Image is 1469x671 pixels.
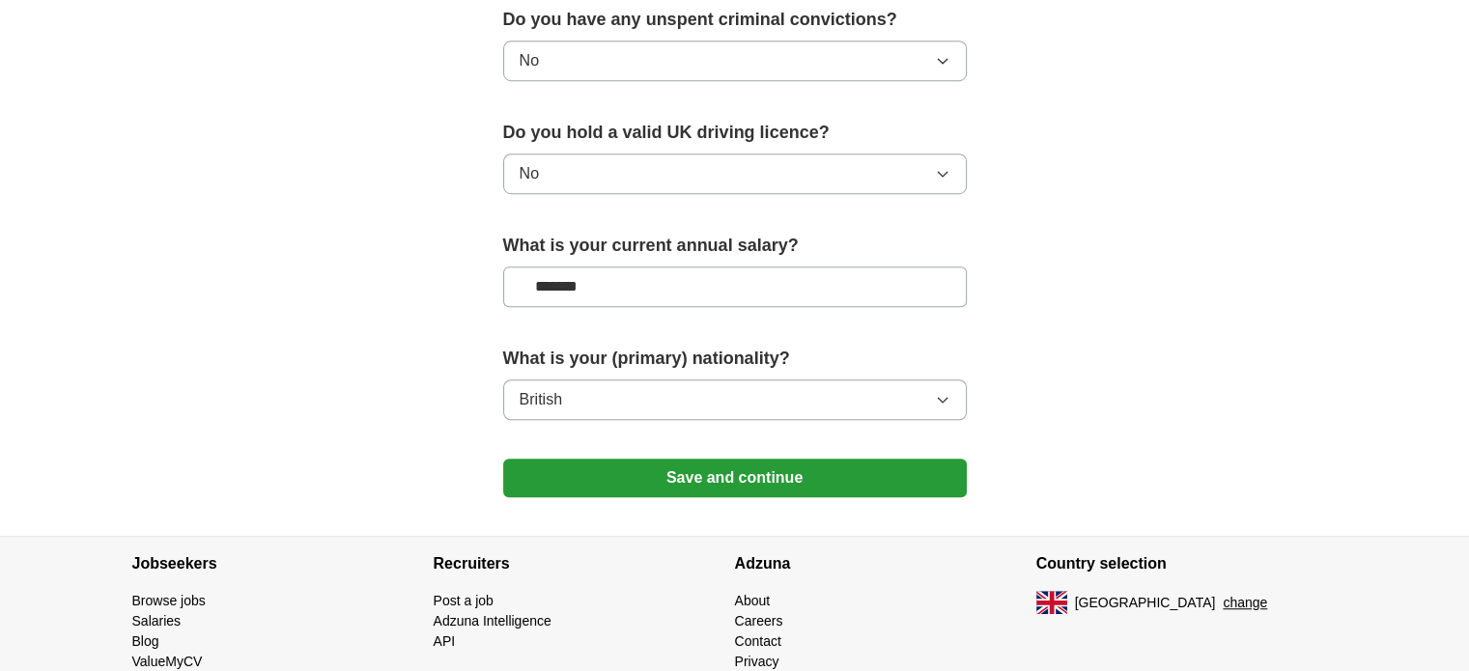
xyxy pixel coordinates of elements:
h4: Country selection [1036,537,1338,591]
span: British [520,388,562,411]
button: No [503,41,967,81]
button: change [1223,593,1267,613]
a: Privacy [735,654,779,669]
img: UK flag [1036,591,1067,614]
label: What is your (primary) nationality? [503,346,967,372]
button: Save and continue [503,459,967,497]
a: ValueMyCV [132,654,203,669]
a: Contact [735,633,781,649]
a: Careers [735,613,783,629]
label: What is your current annual salary? [503,233,967,259]
span: [GEOGRAPHIC_DATA] [1075,593,1216,613]
span: No [520,49,539,72]
span: No [520,162,539,185]
a: API [434,633,456,649]
a: Browse jobs [132,593,206,608]
a: Salaries [132,613,182,629]
a: Adzuna Intelligence [434,613,551,629]
a: Post a job [434,593,494,608]
a: About [735,593,771,608]
button: British [503,379,967,420]
label: Do you hold a valid UK driving licence? [503,120,967,146]
label: Do you have any unspent criminal convictions? [503,7,967,33]
button: No [503,154,967,194]
a: Blog [132,633,159,649]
